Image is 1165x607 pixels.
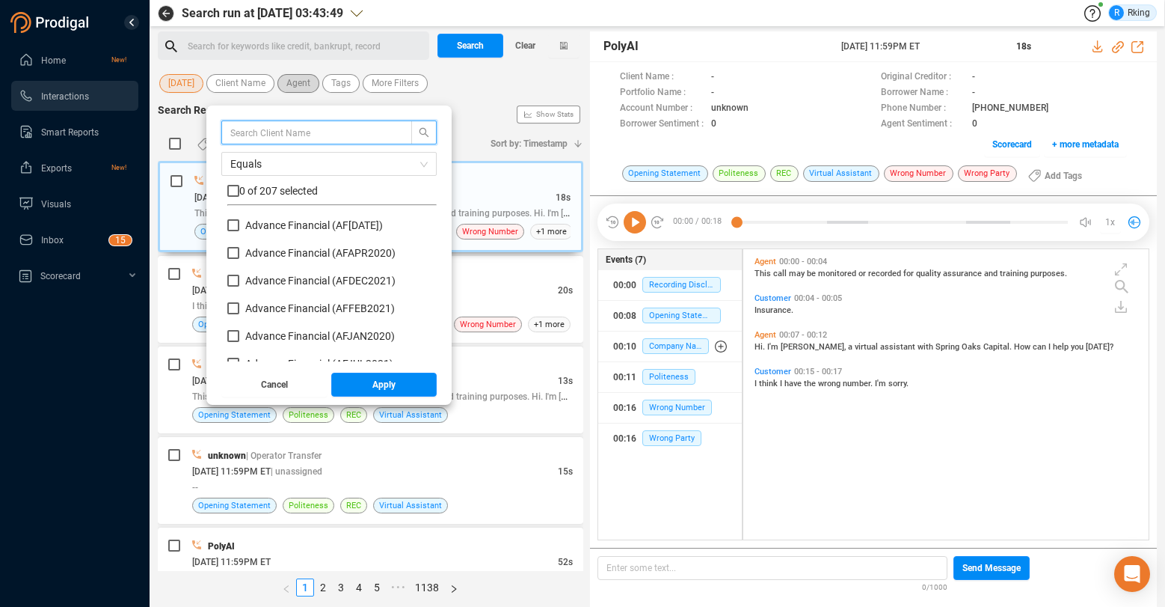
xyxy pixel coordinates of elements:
[642,400,712,415] span: Wrong Number
[622,165,708,182] span: Opening Statement
[158,161,583,252] div: PolyAI[DATE] 11:59PM ET18sThis call may be monitored or recorded for quality assurance and traini...
[665,211,737,234] span: 00:00 / 00:18
[208,451,246,461] span: unknown
[922,580,947,593] span: 0/1000
[1052,132,1119,156] span: + more metadata
[754,305,793,315] span: Insurance.
[462,225,518,239] span: Wrong Number
[11,153,138,183] li: Exports
[754,257,776,266] span: Agent
[881,117,965,132] span: Agent Sentiment :
[227,218,437,362] div: grid
[972,85,975,101] span: -
[791,367,845,376] span: 00:15 - 00:17
[346,498,361,513] span: REC
[19,81,126,111] a: Interactions
[245,358,393,370] span: Advance Financial (AFJUL2021)
[158,256,583,343] div: unknown| Operator Transfer[DATE] 11:59PM ET| unassigned20sI think I have the wrong number. I'm so...
[346,408,361,422] span: REC
[1048,342,1053,352] span: I
[943,269,984,278] span: assurance
[369,579,385,596] a: 5
[192,301,357,311] span: I think I have the wrong number. I'm sorry.
[598,301,743,331] button: 00:08Opening Statement
[245,302,395,314] span: Advance Financial (AFFEB2021)
[19,45,126,75] a: HomeNew!
[200,225,273,239] span: Opening Statement
[412,127,436,138] span: search
[754,342,767,352] span: Hi.
[289,498,328,513] span: Politeness
[351,579,367,596] a: 4
[296,579,314,597] li: 1
[444,579,464,597] button: right
[515,34,535,58] span: Clear
[331,74,351,93] span: Tags
[168,74,194,93] span: [DATE]
[528,317,571,332] span: +1 more
[41,91,89,102] span: Interactions
[1100,212,1121,233] button: 1x
[230,153,428,175] span: Equals
[261,373,288,397] span: Cancel
[789,269,807,278] span: may
[972,70,975,85] span: -
[192,482,198,492] span: --
[1000,269,1030,278] span: training
[935,342,962,352] span: Spring
[598,332,743,362] button: 00:10Company Name
[536,25,574,204] span: Show Stats
[1114,5,1119,20] span: R
[410,579,444,597] li: 1138
[972,117,977,132] span: 0
[245,275,396,287] span: Advance Financial (AFDEC2021)
[754,367,791,376] span: Customer
[558,466,573,477] span: 15s
[807,269,818,278] span: be
[11,117,138,147] li: Smart Reports
[784,379,804,388] span: have
[983,342,1014,352] span: Capital.
[620,117,704,132] span: Borrower Sentiment :
[368,579,386,597] li: 5
[192,376,271,386] span: [DATE] 11:59PM ET
[503,34,548,58] button: Clear
[711,70,714,85] span: -
[41,127,99,138] span: Smart Reports
[841,40,998,53] span: [DATE] 11:59PM ET
[613,304,636,328] div: 00:08
[11,225,138,254] li: Inbox
[19,153,126,183] a: ExportsNew!
[19,189,126,219] a: Visuals
[333,579,349,596] a: 3
[916,269,943,278] span: quality
[984,132,1040,156] button: Scorecard
[158,347,583,433] div: PolyAI[DATE] 11:59PM ET13sThis call may be monitored or recorded for quality assurance and traini...
[194,192,273,203] span: [DATE] 11:59PM ET
[868,269,903,278] span: recorded
[530,224,573,240] span: +1 more
[192,390,637,402] span: This call may be monitored or recorded for quality assurance and training purposes. Hi. I'm [PERS...
[888,379,909,388] span: sorry.
[41,163,72,174] span: Exports
[206,74,274,93] button: Client Name
[1044,132,1127,156] button: + more metadata
[411,579,443,596] a: 1138
[282,585,291,594] span: left
[198,498,271,513] span: Opening Statement
[277,74,319,93] button: Agent
[208,541,235,552] span: PolyAI
[444,579,464,597] li: Next Page
[350,579,368,597] li: 4
[751,253,1148,538] div: grid
[1030,269,1067,278] span: purposes.
[804,379,818,388] span: the
[245,219,383,231] span: Advance Financial (AF[DATE])
[780,379,784,388] span: I
[818,379,843,388] span: wrong
[711,117,716,132] span: 0
[379,498,442,513] span: Virtual Assistant
[642,430,701,446] span: Wrong Party
[159,74,203,93] button: [DATE]
[120,235,126,250] p: 5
